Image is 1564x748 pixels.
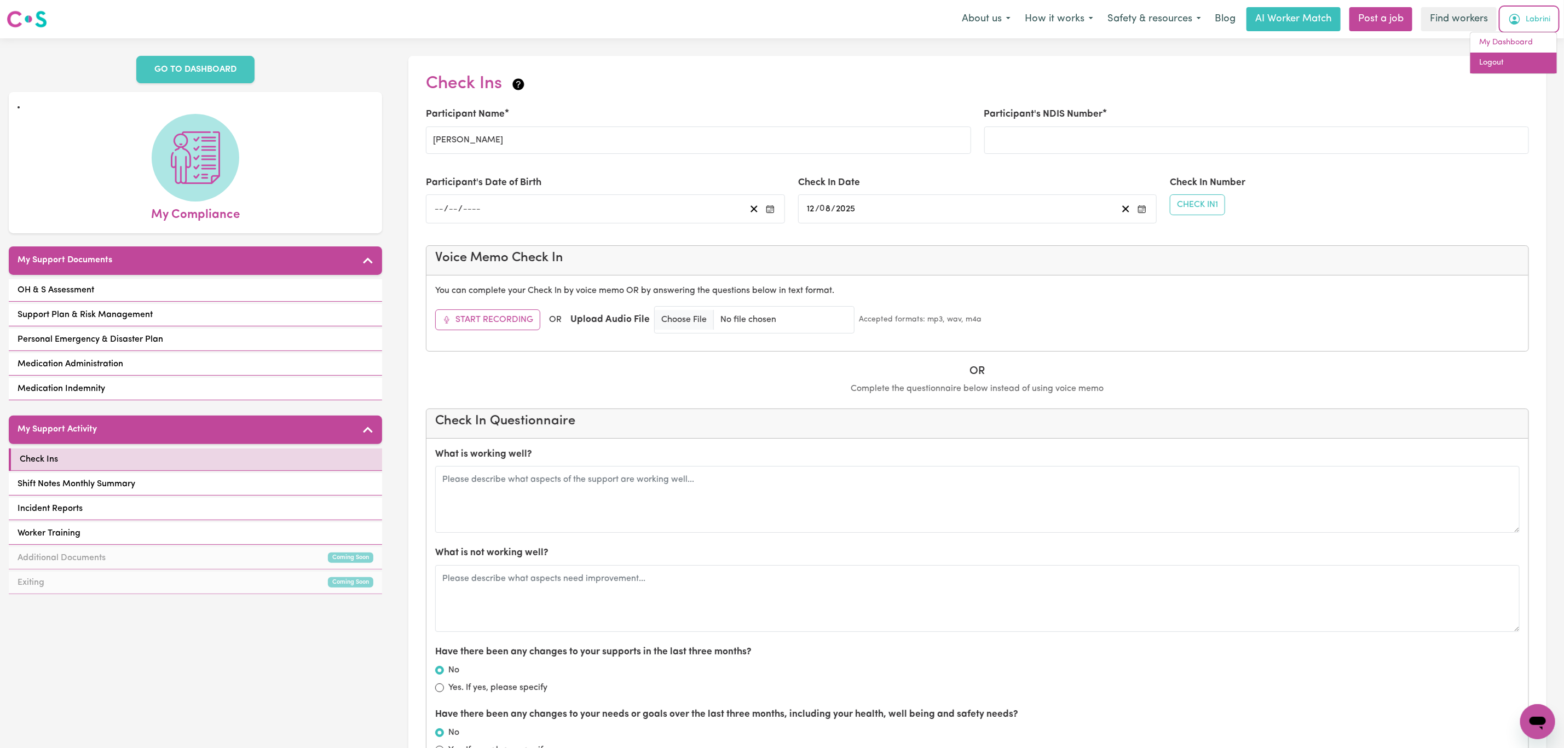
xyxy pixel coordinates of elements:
[1170,176,1245,190] label: Check In Number
[1018,8,1100,31] button: How it works
[328,577,373,588] small: Coming Soon
[9,547,382,569] a: Additional DocumentsComing Soon
[18,284,94,297] span: OH & S Assessment
[7,7,47,32] a: Careseekers logo
[20,453,58,466] span: Check Ins
[859,314,982,325] small: Accepted formats: mp3, wav, m4a
[435,309,540,330] button: Start Recording
[1526,14,1550,26] span: Labrini
[435,250,1520,266] h4: Voice Memo Check In
[9,329,382,351] a: Personal Emergency & Disaster Plan
[9,473,382,496] a: Shift Notes Monthly Summary
[18,477,135,491] span: Shift Notes Monthly Summary
[18,576,44,589] span: Exiting
[18,333,163,346] span: Personal Emergency & Disaster Plan
[1470,53,1557,73] a: Logout
[1501,8,1557,31] button: My Account
[435,284,1520,297] p: You can complete your Check In by voice memo OR by answering the questions below in text format.
[426,73,526,94] h2: Check Ins
[435,645,752,659] label: Have there been any changes to your supports in the last three months?
[18,424,97,435] h5: My Support Activity
[435,546,549,560] label: What is not working well?
[18,502,83,515] span: Incident Reports
[1246,7,1341,31] a: AI Worker Match
[18,114,373,225] a: My Compliance
[1100,8,1208,31] button: Safety & resources
[435,707,1018,722] label: Have there been any changes to your needs or goals over the last three months, including your hea...
[151,202,240,225] span: My Compliance
[448,664,459,677] label: No
[435,413,1520,429] h4: Check In Questionnaire
[18,551,106,565] span: Additional Documents
[18,255,112,266] h5: My Support Documents
[570,313,650,327] label: Upload Audio File
[798,176,860,190] label: Check In Date
[9,498,382,520] a: Incident Reports
[7,9,47,29] img: Careseekers logo
[1170,194,1225,215] button: Check In1
[831,204,835,214] span: /
[1421,7,1497,31] a: Find workers
[9,522,382,545] a: Worker Training
[426,107,505,122] label: Participant Name
[448,202,458,216] input: --
[9,416,382,444] button: My Support Activity
[1470,32,1557,53] a: My Dashboard
[9,448,382,471] a: Check Ins
[448,681,547,694] label: Yes. If yes, please specify
[815,204,819,214] span: /
[9,572,382,594] a: ExitingComing Soon
[9,378,382,400] a: Medication Indemnity
[984,107,1103,122] label: Participant's NDIS Number
[18,308,153,321] span: Support Plan & Risk Management
[136,56,255,83] a: GO TO DASHBOARD
[9,246,382,275] button: My Support Documents
[18,382,105,395] span: Medication Indemnity
[835,202,856,216] input: ----
[955,8,1018,31] button: About us
[444,204,448,214] span: /
[1470,32,1557,74] div: My Account
[435,447,532,462] label: What is working well?
[426,176,541,190] label: Participant's Date of Birth
[458,204,463,214] span: /
[18,527,80,540] span: Worker Training
[820,202,831,216] input: --
[9,353,382,376] a: Medication Administration
[806,202,815,216] input: --
[426,365,1529,378] h5: OR
[549,313,562,326] span: OR
[1208,7,1242,31] a: Blog
[426,382,1529,395] p: Complete the questionnaire below instead of using voice memo
[448,726,459,739] label: No
[9,304,382,326] a: Support Plan & Risk Management
[1520,704,1555,739] iframe: Button to launch messaging window, conversation in progress
[434,202,444,216] input: --
[328,553,373,563] small: Coming Soon
[463,202,481,216] input: ----
[819,205,825,214] span: 0
[18,358,123,371] span: Medication Administration
[9,279,382,302] a: OH & S Assessment
[1349,7,1412,31] a: Post a job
